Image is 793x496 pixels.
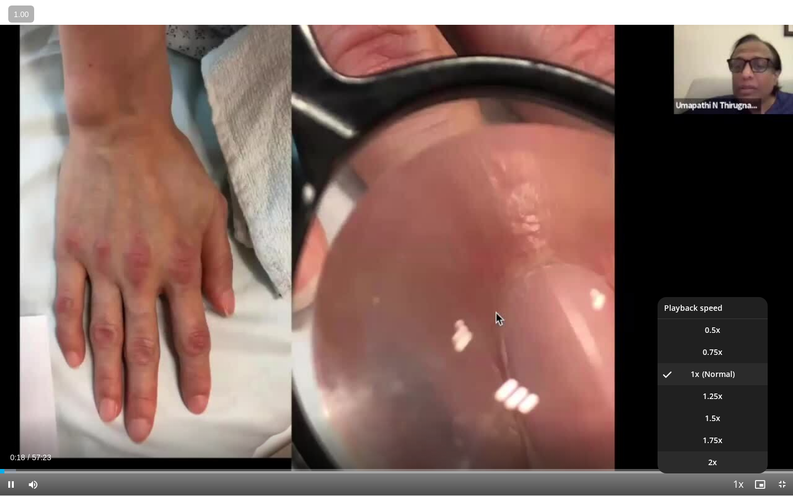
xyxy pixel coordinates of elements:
span: 1.75x [703,435,723,446]
button: Enable picture-in-picture mode [749,473,771,495]
span: 57:23 [32,453,51,462]
span: / [28,453,30,462]
span: 0.5x [705,325,720,336]
span: 1x [691,369,699,380]
span: 1.25x [703,391,723,402]
button: Mute [22,473,44,495]
button: Exit Fullscreen [771,473,793,495]
span: 2x [708,457,717,468]
button: Playback Rate [727,473,749,495]
span: 1.5x [705,413,720,424]
span: 0.75x [703,347,723,358]
span: 0:18 [10,453,25,462]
